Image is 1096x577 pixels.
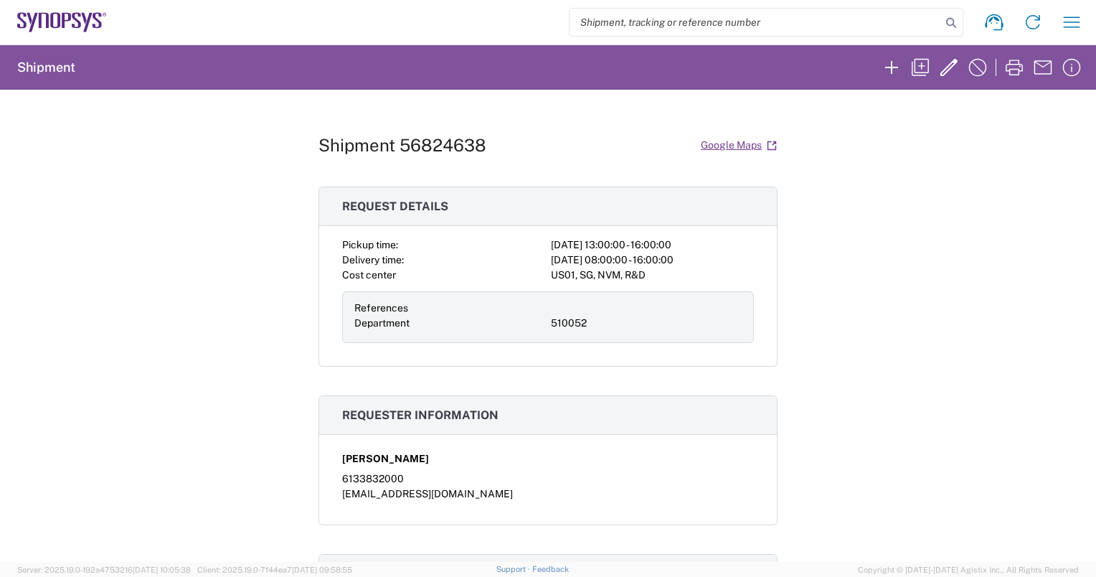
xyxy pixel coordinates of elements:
span: Pickup time: [342,239,398,250]
span: [DATE] 10:05:38 [133,566,191,574]
span: Server: 2025.19.0-192a4753216 [17,566,191,574]
div: US01, SG, NVM, R&D [551,268,754,283]
span: Delivery time: [342,254,404,266]
div: [DATE] 08:00:00 - 16:00:00 [551,253,754,268]
div: [DATE] 13:00:00 - 16:00:00 [551,238,754,253]
span: Client: 2025.19.0-7f44ea7 [197,566,352,574]
input: Shipment, tracking or reference number [570,9,941,36]
span: Requester information [342,408,499,422]
a: Google Maps [700,133,778,158]
span: Request details [342,200,448,213]
a: Feedback [532,565,569,573]
div: 6133832000 [342,472,754,487]
h2: Shipment [17,59,75,76]
div: [EMAIL_ADDRESS][DOMAIN_NAME] [342,487,754,502]
span: [PERSON_NAME] [342,451,429,466]
a: Support [496,565,532,573]
span: Cost center [342,269,396,281]
span: References [354,302,408,314]
h1: Shipment 56824638 [318,135,486,156]
div: Department [354,316,545,331]
span: Copyright © [DATE]-[DATE] Agistix Inc., All Rights Reserved [858,563,1079,576]
span: [DATE] 09:58:55 [292,566,352,574]
div: 510052 [551,316,742,331]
